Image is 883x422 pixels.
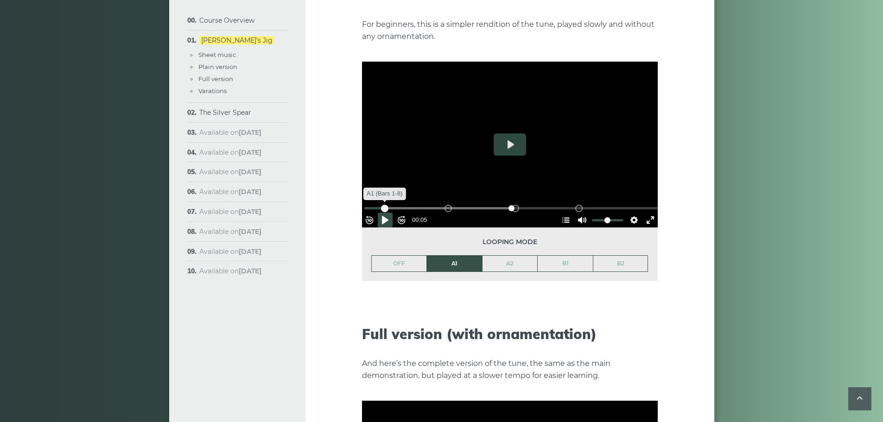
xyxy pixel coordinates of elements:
h2: Full version (with ornamentation) [362,326,658,342]
strong: [DATE] [239,188,261,196]
p: For beginners, this is a simpler rendition of the tune, played slowly and without any ornamentation. [362,19,658,43]
strong: [DATE] [239,168,261,176]
span: Available on [199,148,261,157]
strong: [DATE] [239,227,261,236]
p: And here’s the complete version of the tune, the same as the main demonstration, but played at a ... [362,358,658,382]
a: B2 [593,256,648,271]
span: Available on [199,188,261,196]
a: A2 [483,256,538,271]
span: Available on [199,168,261,176]
span: Available on [199,128,261,137]
span: Looping mode [371,237,648,247]
strong: [DATE] [239,208,261,216]
a: [PERSON_NAME]’s Jig [199,36,274,44]
a: The Silver Spear [199,108,251,117]
strong: [DATE] [239,148,261,157]
a: Varations [198,87,227,94]
span: Available on [199,267,261,275]
a: B1 [538,256,593,271]
strong: [DATE] [239,128,261,137]
span: Available on [199,208,261,216]
a: Plain version [198,63,237,70]
a: Sheet music [198,51,236,58]
strong: [DATE] [239,267,261,275]
a: Full version [198,75,233,82]
a: OFF [372,256,427,271]
span: Available on [199,247,261,256]
span: Available on [199,227,261,236]
a: Course Overview [199,16,254,25]
strong: [DATE] [239,247,261,256]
